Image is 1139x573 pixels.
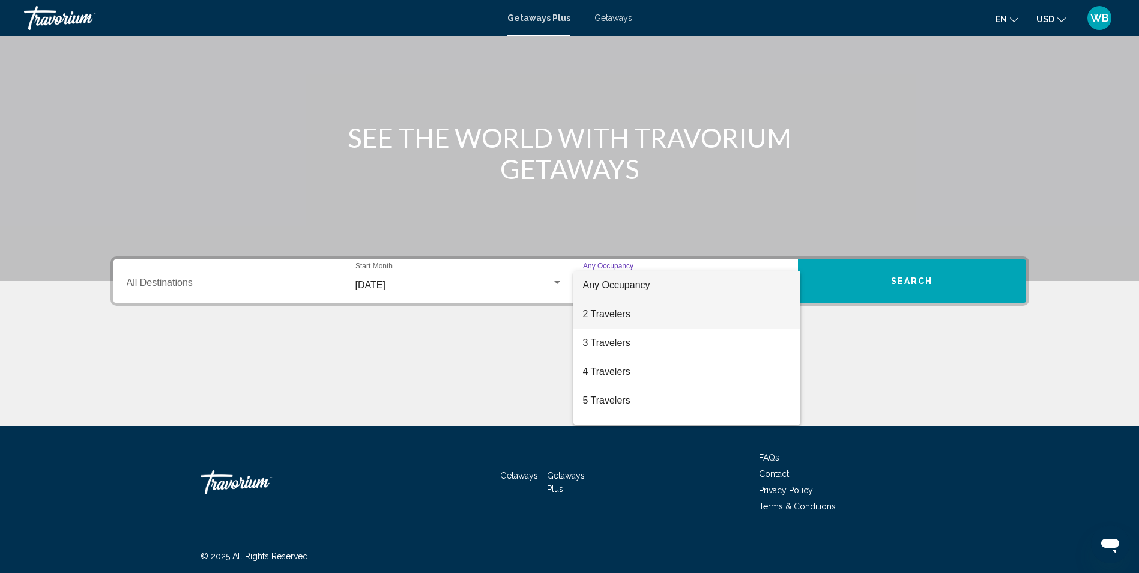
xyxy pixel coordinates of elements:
[583,329,791,357] span: 3 Travelers
[1091,525,1129,563] iframe: Button to launch messaging window
[583,300,791,329] span: 2 Travelers
[583,357,791,386] span: 4 Travelers
[583,415,791,444] span: 6 Travelers
[583,280,650,290] span: Any Occupancy
[583,386,791,415] span: 5 Travelers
